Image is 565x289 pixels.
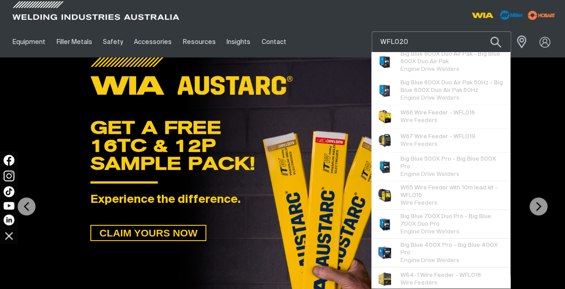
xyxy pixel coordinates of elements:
img: YouTube [4,202,14,210]
span: W67 Wire Feeder - WFL019 [400,133,476,140]
div: Experience the difference. [90,193,475,207]
span: Big Blue 700X Duo Pro - Big Blue 700X Duo Pro [400,213,503,228]
span: Wire Feeders [400,280,437,286]
span: CLAIM YOURS NOW [91,225,205,241]
span: Engine Drive Welders [400,171,459,177]
a: Contact [256,26,291,57]
span: Engine Drive Welders [400,258,459,263]
a: Filler Metals [51,26,97,57]
span: Wire Feeders [400,141,437,147]
img: TikTok [4,186,14,197]
a: Resources [178,26,221,57]
span: Big Blue 500X Pro - Big Blue 500X Pro [400,155,503,171]
input: Product name or item number... [372,32,511,52]
span: Engine Drive Welders [400,229,459,235]
span: Engine Drive Welders [400,95,459,101]
img: hide socials [1,228,17,243]
span: Big Blue 800X Duo Air Pak - Big Blue 800X Duo Air Pak [400,50,503,66]
span: Big Blue 600X Duo Air Pak 50Hz - Big Blue 600X Duo Air Pak 50Hz [400,79,503,94]
span: W66 Wire Feeder - WFL016 [400,109,475,117]
a: Insights [221,26,256,57]
a: Safety [98,26,129,57]
a: Accessories [129,26,177,57]
img: Facebook [4,155,14,166]
span: Engine Drive Welders [400,66,459,72]
img: miller [525,9,558,22]
span: W64-1 Wire Feeder - WFL018 [400,271,481,279]
button: Search products [480,31,511,53]
img: Instagram [4,171,14,181]
a: CLAIM YOURS NOW [90,225,206,241]
span: Big Blue 400X Pro - Big Blue 400X Pro [400,241,503,257]
span: Wire Feeders [400,200,437,206]
span: W65 Wire Feeder with 10m lead kit - WFL015 [400,184,503,199]
span: Wire Feeders [400,118,437,123]
div: GET A FREE 16TC & 12P SAMPLE PACK! [90,118,475,172]
a: Equipment [7,26,51,57]
img: PrevArrow [18,197,36,215]
nav: Main [7,26,420,57]
img: NextArrow [529,197,547,215]
img: LinkedIn [4,215,14,225]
